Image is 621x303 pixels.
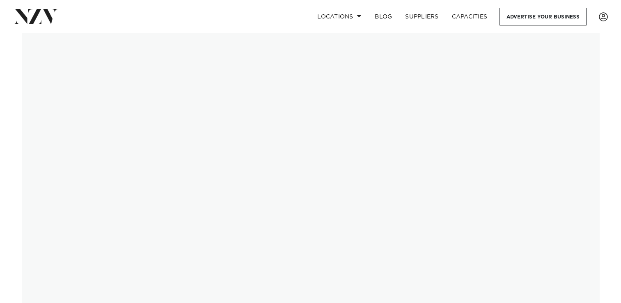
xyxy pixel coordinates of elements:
[500,8,587,25] a: Advertise your business
[311,8,368,25] a: Locations
[399,8,445,25] a: SUPPLIERS
[445,8,494,25] a: Capacities
[13,9,58,24] img: nzv-logo.png
[368,8,399,25] a: BLOG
